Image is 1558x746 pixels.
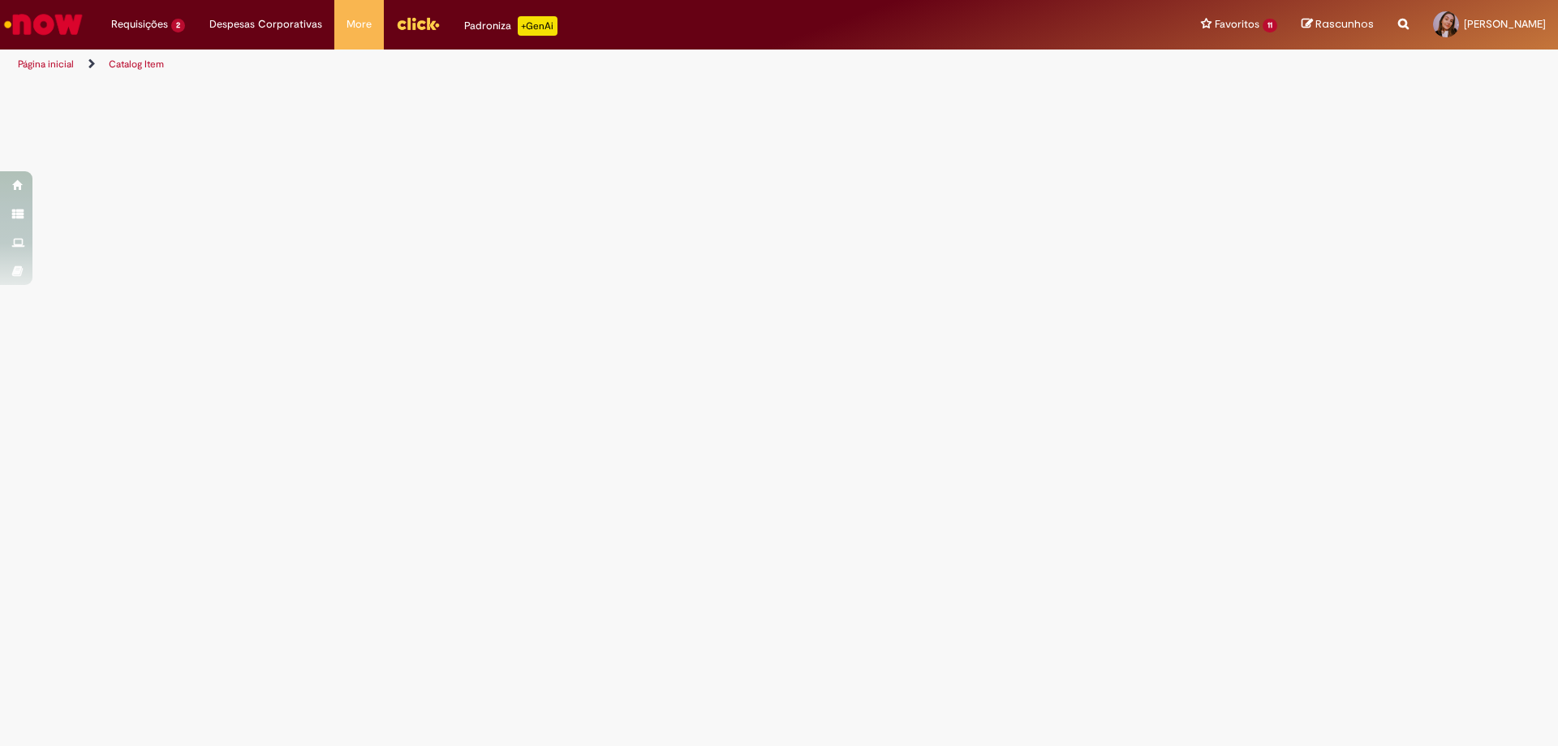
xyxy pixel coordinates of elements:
[171,19,185,32] span: 2
[2,8,85,41] img: ServiceNow
[1263,19,1277,32] span: 11
[396,11,440,36] img: click_logo_yellow_360x200.png
[12,50,1026,80] ul: Trilhas de página
[1315,16,1374,32] span: Rascunhos
[464,16,557,36] div: Padroniza
[1302,17,1374,32] a: Rascunhos
[111,16,168,32] span: Requisições
[18,58,74,71] a: Página inicial
[346,16,372,32] span: More
[109,58,164,71] a: Catalog Item
[1464,17,1546,31] span: [PERSON_NAME]
[209,16,322,32] span: Despesas Corporativas
[1215,16,1259,32] span: Favoritos
[518,16,557,36] p: +GenAi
